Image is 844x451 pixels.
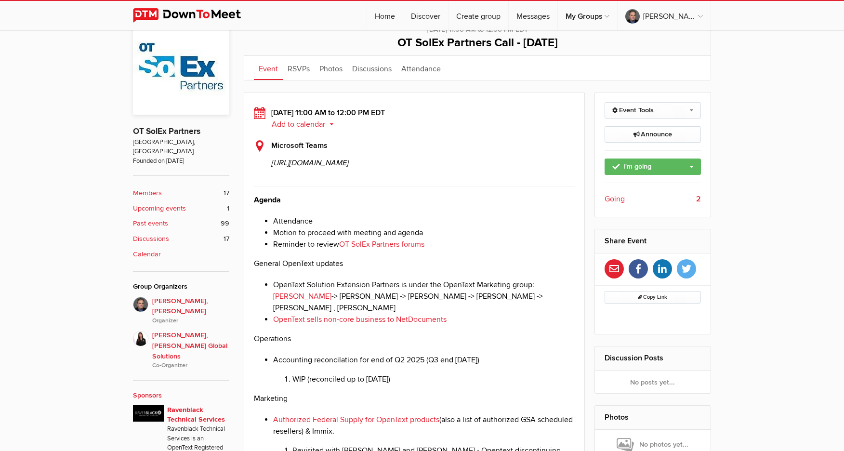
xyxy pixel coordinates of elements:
[254,258,575,269] p: General OpenText updates
[133,325,229,370] a: [PERSON_NAME], [PERSON_NAME] Global SolutionsCo-Organizer
[273,415,439,424] a: Authorized Federal Supply for OpenText products
[227,203,229,214] span: 1
[509,1,557,30] a: Messages
[152,361,229,370] i: Co-Organizer
[638,294,667,300] span: Copy Link
[133,391,162,399] a: Sponsors
[133,405,164,422] img: Ravenblack Technical Services
[367,1,403,30] a: Home
[273,239,575,250] li: Reminder to review
[273,292,331,301] a: [PERSON_NAME]
[558,1,617,30] a: My Groups
[254,56,283,80] a: Event
[605,193,625,205] span: Going
[152,317,229,325] i: Organizer
[273,227,575,239] li: Motion to proceed with meeting and agenda
[133,249,161,260] b: Calendar
[133,234,229,244] a: Discussions 17
[696,193,701,205] b: 2
[605,126,701,143] a: Announce
[224,188,229,199] span: 17
[224,234,229,244] span: 17
[273,279,575,314] li: OpenText Solution Extension Partners is under the OpenText Marketing group: -> [PERSON_NAME] -> [...
[339,239,424,249] a: OT SolEx Partners forums
[133,138,229,157] span: [GEOGRAPHIC_DATA], [GEOGRAPHIC_DATA]
[221,218,229,229] span: 99
[133,157,229,166] span: Founded on [DATE]
[152,296,229,326] span: [PERSON_NAME], [PERSON_NAME]
[273,215,575,227] li: Attendance
[273,315,447,324] a: OpenText sells non-core business to NetDocuments
[605,412,629,422] a: Photos
[605,353,663,363] a: Discussion Posts
[133,188,162,199] b: Members
[133,234,169,244] b: Discussions
[254,107,575,130] div: [DATE] 11:00 AM to 12:00 PM EDT
[254,333,575,345] p: Operations
[347,56,396,80] a: Discussions
[618,1,711,30] a: [PERSON_NAME], [PERSON_NAME]
[448,1,508,30] a: Create group
[605,229,701,252] h2: Share Event
[133,297,148,312] img: Sean Murphy, Cassia
[133,249,229,260] a: Calendar
[133,188,229,199] a: Members 17
[271,151,575,169] span: [URL][DOMAIN_NAME]
[167,406,225,424] a: Ravenblack Technical Services
[605,159,701,175] a: I'm going
[271,120,341,129] button: Add to calendar
[133,281,229,292] div: Group Organizers
[396,56,446,80] a: Attendance
[605,102,701,119] a: Event Tools
[273,354,575,385] li: Accounting reconcilation for end of Q2 2025 (Q3 end [DATE])
[292,373,575,385] li: WIP (reconciled up to [DATE])
[152,330,229,370] span: [PERSON_NAME], [PERSON_NAME] Global Solutions
[271,141,328,150] b: Microsoft Teams
[283,56,315,80] a: RSVPs
[133,203,229,214] a: Upcoming events 1
[633,130,672,138] span: Announce
[315,56,347,80] a: Photos
[595,371,711,394] div: No posts yet...
[133,297,229,326] a: [PERSON_NAME], [PERSON_NAME]Organizer
[254,195,281,205] strong: Agenda
[254,393,575,404] p: Marketing
[133,218,229,229] a: Past events 99
[133,218,168,229] b: Past events
[133,18,229,115] img: OT SolEx Partners
[605,291,701,304] button: Copy Link
[403,1,448,30] a: Discover
[133,8,256,23] img: DownToMeet
[133,126,200,136] a: OT SolEx Partners
[397,36,558,50] span: OT SolEx Partners Call - [DATE]
[133,203,186,214] b: Upcoming events
[133,331,148,346] img: Melissa Salm, Wertheim Global Solutions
